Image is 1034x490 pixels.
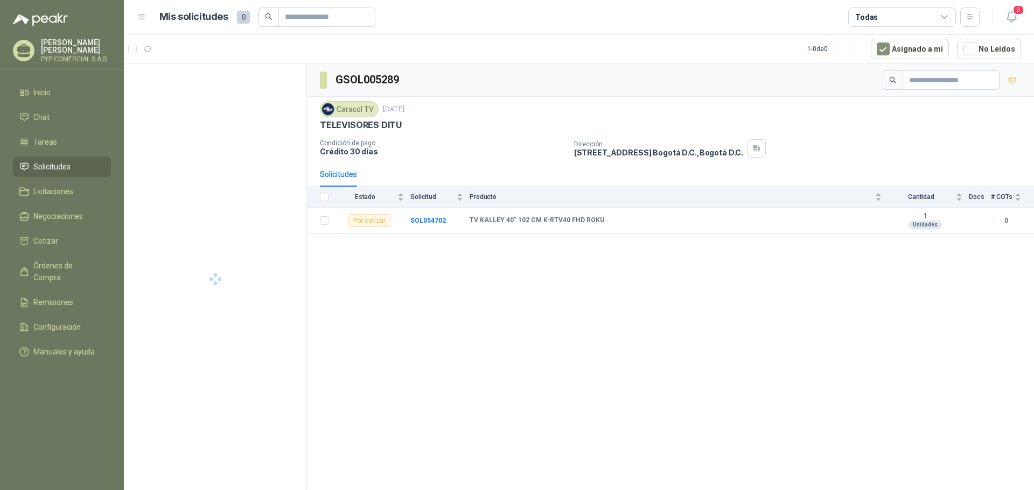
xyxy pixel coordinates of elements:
p: TELEVISORES DITU [320,119,402,131]
span: 3 [1012,5,1024,15]
span: Remisiones [33,296,73,308]
a: Chat [13,107,111,127]
span: Chat [33,111,50,123]
b: 1 [888,212,962,221]
th: Docs [969,187,991,208]
a: Solicitudes [13,157,111,177]
p: PYP COMERCIAL S.A.S [41,56,111,62]
span: search [265,13,273,20]
p: [PERSON_NAME] [PERSON_NAME] [41,39,111,54]
p: Condición de pago [320,139,565,147]
span: Licitaciones [33,186,73,197]
span: Configuración [33,321,81,333]
span: Cotizar [33,235,58,247]
p: [STREET_ADDRESS] Bogotá D.C. , Bogotá D.C. [574,148,743,157]
b: 0 [991,216,1021,226]
a: Cotizar [13,231,111,251]
a: Inicio [13,82,111,103]
span: Inicio [33,87,51,98]
div: Solicitudes [320,168,357,180]
span: search [889,76,897,84]
span: Manuales y ayuda [33,346,95,358]
a: Tareas [13,132,111,152]
span: Estado [335,193,395,201]
p: Crédito 30 días [320,147,565,156]
div: 1 - 0 de 0 [807,40,862,58]
button: Asignado a mi [871,39,949,59]
span: Solicitudes [33,161,71,173]
a: Órdenes de Compra [13,255,111,288]
span: Cantidad [888,193,954,201]
span: # COTs [991,193,1012,201]
button: No Leídos [958,39,1021,59]
div: Todas [855,11,878,23]
span: Producto [470,193,873,201]
img: Company Logo [322,103,334,115]
a: SOL054702 [410,217,446,224]
img: Logo peakr [13,13,68,26]
div: Caracol TV [320,101,379,117]
span: Órdenes de Compra [33,260,101,283]
th: # COTs [991,187,1034,208]
b: TV KALLEY 40" 102 CM K-RTV40 FHD ROKU [470,216,604,225]
div: Por cotizar [348,214,390,227]
span: 0 [237,11,250,24]
a: Configuración [13,317,111,337]
span: Tareas [33,136,57,148]
span: Negociaciones [33,210,83,222]
p: [DATE] [383,104,404,115]
span: Solicitud [410,193,455,201]
a: Licitaciones [13,181,111,202]
p: Dirección [574,140,743,148]
th: Producto [470,187,888,208]
h1: Mis solicitudes [159,9,228,25]
th: Solicitud [410,187,470,208]
div: Unidades [909,221,942,229]
a: Remisiones [13,292,111,313]
a: Negociaciones [13,206,111,226]
h3: GSOL005289 [336,72,401,88]
th: Estado [335,187,410,208]
button: 3 [1002,8,1021,27]
a: Manuales y ayuda [13,342,111,362]
th: Cantidad [888,187,969,208]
